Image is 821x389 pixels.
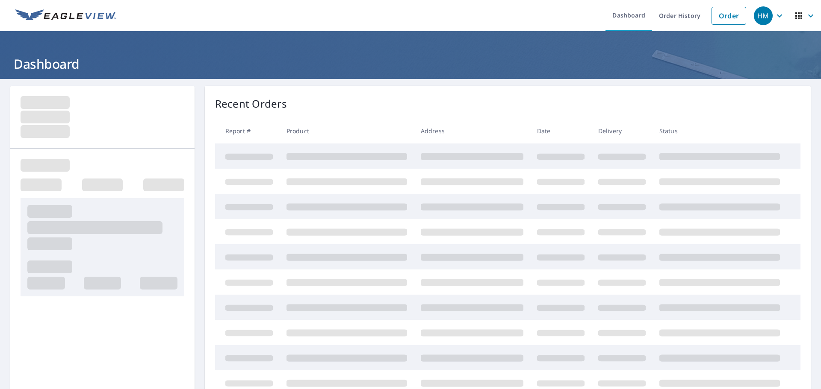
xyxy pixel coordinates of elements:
[530,118,591,143] th: Date
[10,55,811,73] h1: Dashboard
[653,118,787,143] th: Status
[591,118,653,143] th: Delivery
[15,9,116,22] img: EV Logo
[280,118,414,143] th: Product
[754,6,773,25] div: HM
[215,118,280,143] th: Report #
[215,96,287,111] p: Recent Orders
[712,7,746,25] a: Order
[414,118,530,143] th: Address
